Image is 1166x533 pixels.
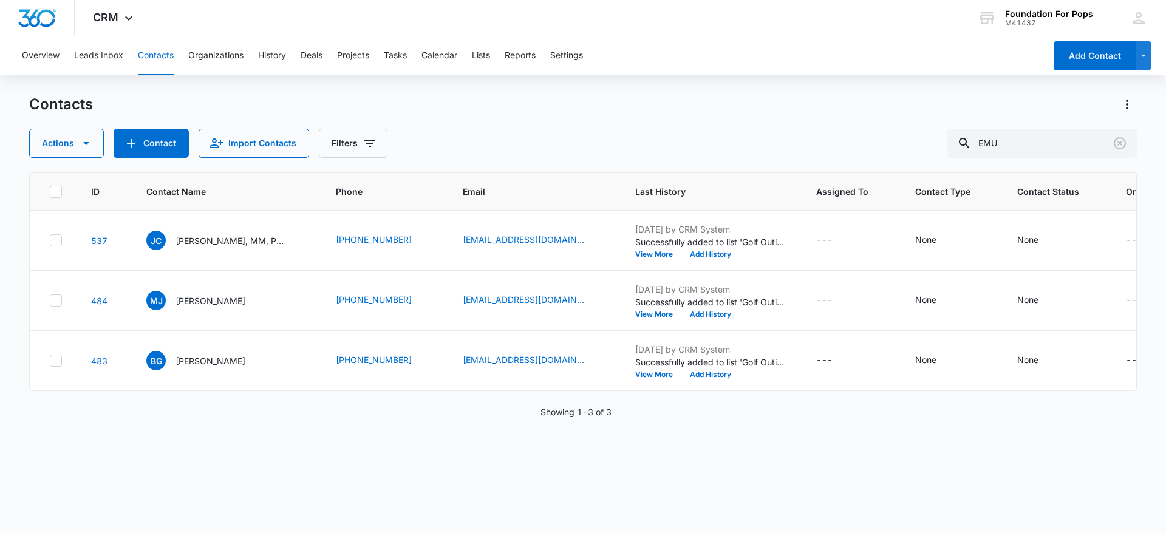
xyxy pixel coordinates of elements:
span: Assigned To [816,185,868,198]
p: [DATE] by CRM System [635,283,787,296]
div: Phone - (734) 447-7590 - Select to Edit Field [336,353,434,368]
button: Lists [472,36,490,75]
a: Navigate to contact details page for Barb Gehring [91,356,107,366]
span: ID [91,185,100,198]
button: Actions [1117,95,1137,114]
h1: Contacts [29,95,93,114]
span: CRM [93,11,118,24]
p: Successfully added to list 'Golf Outing- ALL CONTACTS'. [635,296,787,308]
span: BG [146,351,166,370]
div: Assigned To - - Select to Edit Field [816,353,854,368]
div: Assigned To - - Select to Edit Field [816,233,854,248]
div: None [915,353,936,366]
div: Contact Type - None - Select to Edit Field [915,353,958,368]
div: --- [1126,233,1142,248]
div: None [915,233,936,246]
button: Actions [29,129,104,158]
p: Successfully added to list 'Golf Outing- ALL CONTACTS'. [635,236,787,248]
input: Search Contacts [947,129,1137,158]
button: Add History [681,311,740,318]
button: View More [635,311,681,318]
button: Tasks [384,36,407,75]
div: Organization - - Select to Edit Field [1126,233,1164,248]
p: [PERSON_NAME] [176,355,245,367]
p: Showing 1-3 of 3 [540,406,612,418]
button: Import Contacts [199,129,309,158]
div: Contact Name - Mary Jane Fallot - Select to Edit Field [146,291,267,310]
div: Email - mfallot@emich.edu - Select to Edit Field [463,293,606,308]
a: [PHONE_NUMBER] [336,293,412,306]
span: Phone [336,185,416,198]
a: [EMAIL_ADDRESS][DOMAIN_NAME] [463,353,584,366]
div: None [1017,353,1038,366]
span: Email [463,185,588,198]
div: --- [1126,293,1142,308]
a: [PHONE_NUMBER] [336,353,412,366]
div: --- [816,353,833,368]
div: Contact Status - None - Select to Edit Field [1017,353,1060,368]
button: View More [635,371,681,378]
div: account id [1005,19,1093,27]
div: account name [1005,9,1093,19]
button: Settings [550,36,583,75]
span: MJ [146,291,166,310]
button: Add Contact [1054,41,1136,70]
button: History [258,36,286,75]
div: --- [816,233,833,248]
button: Contacts [138,36,174,75]
button: Overview [22,36,60,75]
button: Leads Inbox [74,36,123,75]
a: [EMAIL_ADDRESS][DOMAIN_NAME] [463,293,584,306]
span: Contact Name [146,185,289,198]
button: Calendar [421,36,457,75]
p: Successfully added to list 'Golf Outing- ALL CONTACTS'. [635,356,787,368]
div: --- [1126,353,1142,368]
div: Contact Name - Barb Gehring - Select to Edit Field [146,351,267,370]
span: JC [146,231,166,250]
div: Contact Type - None - Select to Edit Field [915,233,958,248]
div: Contact Status - None - Select to Edit Field [1017,293,1060,308]
p: [PERSON_NAME], MM, PHR, CPC [176,234,285,247]
p: [DATE] by CRM System [635,343,787,356]
a: [EMAIL_ADDRESS][DOMAIN_NAME] [463,233,584,246]
div: Organization - - Select to Edit Field [1126,353,1164,368]
span: Contact Status [1017,185,1079,198]
button: Add History [681,251,740,258]
button: Add Contact [114,129,189,158]
div: Phone - (734) 487-4278 - Select to Edit Field [336,293,434,308]
button: View More [635,251,681,258]
button: Deals [301,36,322,75]
button: Clear [1110,134,1130,153]
div: Assigned To - - Select to Edit Field [816,293,854,308]
button: Organizations [188,36,244,75]
a: Navigate to contact details page for John Carlson, MM, PHR, CPC [91,236,107,246]
div: None [915,293,936,306]
div: Email - bgehring@emich.edu - Select to Edit Field [463,353,606,368]
div: --- [816,293,833,308]
div: None [1017,233,1038,246]
div: Email - jcarls18@emich.edu - Select to Edit Field [463,233,606,248]
button: Filters [319,129,387,158]
span: Last History [635,185,769,198]
div: Contact Type - None - Select to Edit Field [915,293,958,308]
div: Organization - - Select to Edit Field [1126,293,1164,308]
button: Add History [681,371,740,378]
a: [PHONE_NUMBER] [336,233,412,246]
div: Phone - (313) 584-6100 - Select to Edit Field [336,233,434,248]
p: [PERSON_NAME] [176,294,245,307]
button: Reports [505,36,536,75]
span: Contact Type [915,185,970,198]
a: Navigate to contact details page for Mary Jane Fallot [91,296,107,306]
div: Contact Status - None - Select to Edit Field [1017,233,1060,248]
div: None [1017,293,1038,306]
button: Projects [337,36,369,75]
p: [DATE] by CRM System [635,223,787,236]
div: Contact Name - John Carlson, MM, PHR, CPC - Select to Edit Field [146,231,307,250]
